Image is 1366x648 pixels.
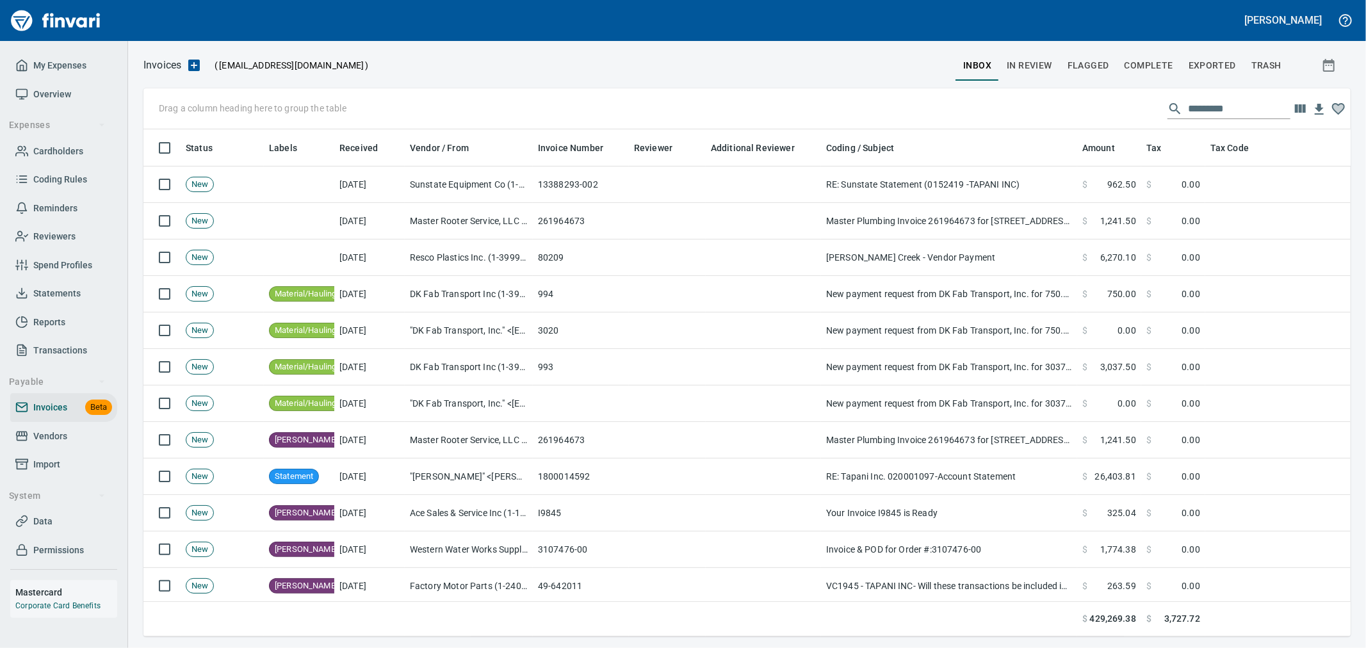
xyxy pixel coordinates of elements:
[186,140,229,156] span: Status
[186,215,213,227] span: New
[1082,140,1132,156] span: Amount
[634,140,689,156] span: Reviewer
[1146,215,1151,227] span: $
[85,400,112,415] span: Beta
[1146,360,1151,373] span: $
[1146,470,1151,483] span: $
[186,580,213,592] span: New
[533,349,629,385] td: 993
[1007,58,1052,74] span: In Review
[1095,470,1136,483] span: 26,403.81
[334,166,405,203] td: [DATE]
[270,361,341,373] span: Material/Hauling
[1146,324,1151,337] span: $
[1100,543,1136,556] span: 1,774.38
[821,422,1077,458] td: Master Plumbing Invoice 261964673 for [STREET_ADDRESS][PERSON_NAME]
[9,488,106,504] span: System
[1082,215,1087,227] span: $
[270,398,341,410] span: Material/Hauling
[270,288,341,300] span: Material/Hauling
[4,484,111,508] button: System
[1082,178,1087,191] span: $
[186,361,213,373] span: New
[963,58,991,74] span: inbox
[9,117,106,133] span: Expenses
[218,59,365,72] span: [EMAIL_ADDRESS][DOMAIN_NAME]
[538,140,620,156] span: Invoice Number
[826,140,894,156] span: Coding / Subject
[10,194,117,223] a: Reminders
[1182,506,1200,519] span: 0.00
[186,325,213,337] span: New
[10,450,117,479] a: Import
[270,544,343,556] span: [PERSON_NAME]
[334,568,405,604] td: [DATE]
[1329,99,1348,118] button: Column choices favorited. Click to reset to default
[1146,251,1151,264] span: $
[410,140,485,156] span: Vendor / From
[1182,288,1200,300] span: 0.00
[4,113,111,137] button: Expenses
[33,314,65,330] span: Reports
[1182,470,1200,483] span: 0.00
[533,276,629,312] td: 994
[405,385,533,422] td: "DK Fab Transport, Inc." <[EMAIL_ADDRESS][DOMAIN_NAME]>
[10,279,117,308] a: Statements
[1100,433,1136,446] span: 1,241.50
[33,200,77,216] span: Reminders
[8,5,104,36] img: Finvari
[10,507,117,536] a: Data
[1082,433,1087,446] span: $
[33,229,76,245] span: Reviewers
[1125,58,1173,74] span: Complete
[334,276,405,312] td: [DATE]
[1082,140,1115,156] span: Amount
[10,308,117,337] a: Reports
[186,140,213,156] span: Status
[334,531,405,568] td: [DATE]
[270,325,341,337] span: Material/Hauling
[1082,543,1087,556] span: $
[405,458,533,495] td: "[PERSON_NAME]" <[PERSON_NAME][EMAIL_ADDRESS][PERSON_NAME][DOMAIN_NAME]>
[821,239,1077,276] td: [PERSON_NAME] Creek - Vendor Payment
[821,458,1077,495] td: RE: Tapani Inc. 020001097-Account Statement
[405,568,533,604] td: Factory Motor Parts (1-24042)
[1189,58,1236,74] span: Exported
[10,536,117,565] a: Permissions
[405,239,533,276] td: Resco Plastics Inc. (1-39990)
[821,531,1077,568] td: Invoice & POD for Order #:3107476-00
[821,312,1077,349] td: New payment request from DK Fab Transport, Inc. for 750.00 - invoice 994
[1146,397,1151,410] span: $
[339,140,394,156] span: Received
[143,58,181,73] p: Invoices
[1245,13,1322,27] h5: [PERSON_NAME]
[33,143,83,159] span: Cardholders
[186,507,213,519] span: New
[711,140,795,156] span: Additional Reviewer
[33,514,53,530] span: Data
[33,457,60,473] span: Import
[533,422,629,458] td: 261964673
[1182,215,1200,227] span: 0.00
[4,370,111,394] button: Payable
[634,140,672,156] span: Reviewer
[1182,251,1200,264] span: 0.00
[1100,251,1136,264] span: 6,270.10
[1118,397,1136,410] span: 0.00
[533,531,629,568] td: 3107476-00
[1100,215,1136,227] span: 1,241.50
[269,140,297,156] span: Labels
[1182,397,1200,410] span: 0.00
[159,102,346,115] p: Drag a column heading here to group the table
[533,495,629,531] td: I9845
[1146,140,1178,156] span: Tax
[207,59,369,72] p: ( )
[1182,324,1200,337] span: 0.00
[821,495,1077,531] td: Your Invoice I9845 is Ready
[1310,54,1351,77] button: Show invoices within a particular date range
[1082,360,1087,373] span: $
[186,544,213,556] span: New
[15,601,101,610] a: Corporate Card Benefits
[1082,506,1087,519] span: $
[270,434,343,446] span: [PERSON_NAME]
